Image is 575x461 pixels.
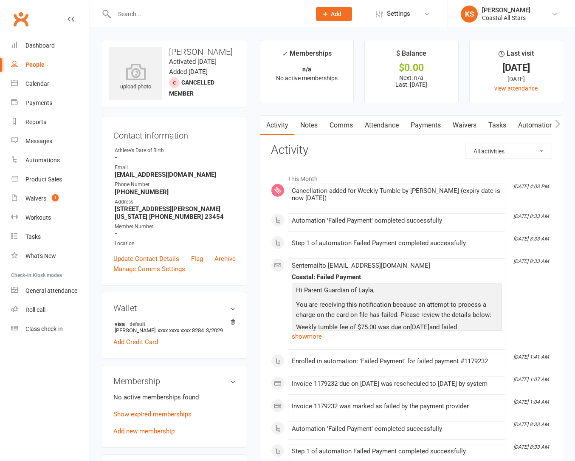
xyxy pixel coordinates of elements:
[25,119,46,125] div: Reports
[109,47,240,57] h3: [PERSON_NAME]
[302,66,311,73] strong: n/a
[11,281,90,300] a: General attendance kiosk mode
[11,36,90,55] a: Dashboard
[513,421,549,427] i: [DATE] 8:33 AM
[25,214,51,221] div: Workouts
[11,113,90,132] a: Reports
[378,323,410,331] span: was due on
[113,127,236,140] h3: Contact information
[292,331,502,342] a: show more
[396,48,426,63] div: $ Balance
[191,254,203,264] a: Flag
[169,68,208,76] time: Added [DATE]
[25,325,63,332] div: Class check-in
[482,116,512,135] a: Tasks
[294,285,499,297] p: Hi Parent Guardian of Layla,
[11,170,90,189] a: Product Sales
[25,99,52,106] div: Payments
[115,188,236,196] strong: [PHONE_NUMBER]
[513,399,549,405] i: [DATE] 1:04 AM
[11,74,90,93] a: Calendar
[113,254,179,264] a: Update Contact Details
[316,7,352,21] button: Add
[271,144,552,157] h3: Activity
[513,213,549,219] i: [DATE] 8:33 AM
[292,274,502,281] div: Coastal: Failed Payment
[359,116,405,135] a: Attendance
[482,6,530,14] div: [PERSON_NAME]
[292,358,502,365] div: Enrolled in automation: 'Failed Payment' for failed payment #1179232
[482,14,530,22] div: Coastal All-Stars
[499,48,534,63] div: Last visit
[25,306,45,313] div: Roll call
[513,376,549,382] i: [DATE] 1:07 AM
[115,198,236,206] div: Address
[25,195,46,202] div: Waivers
[513,184,549,189] i: [DATE] 4:03 PM
[113,319,236,335] li: [PERSON_NAME]
[387,4,410,23] span: Settings
[11,300,90,320] a: Roll call
[513,236,549,242] i: [DATE] 8:33 AM
[260,116,294,135] a: Activity
[331,11,341,17] span: Add
[109,63,162,91] div: upload photo
[206,327,223,334] span: 3/2029
[11,93,90,113] a: Payments
[477,63,555,72] div: [DATE]
[25,176,62,183] div: Product Sales
[115,181,236,189] div: Phone Number
[169,58,217,65] time: Activated [DATE]
[115,171,236,178] strong: [EMAIL_ADDRESS][DOMAIN_NAME]
[372,74,450,88] p: Next: n/a Last: [DATE]
[25,61,45,68] div: People
[11,151,90,170] a: Automations
[113,410,192,418] a: Show expired memberships
[115,320,231,327] strong: visa
[513,258,549,264] i: [DATE] 8:33 AM
[296,301,491,319] span: You are receiving this notification because an attempt to process a charge on the card on file ha...
[113,427,175,435] a: Add new membership
[292,448,502,455] div: Step 1 of automation Failed Payment completed successfully
[52,194,59,201] span: 1
[158,327,204,334] span: xxxx xxxx xxxx 8284
[292,240,502,247] div: Step 1 of automation Failed Payment completed successfully
[282,48,332,64] div: Memberships
[292,217,502,224] div: Automation 'Failed Payment' completed successfully
[276,75,338,82] span: No active memberships
[294,116,324,135] a: Notes
[282,50,287,58] i: ✓
[169,79,214,97] span: Cancelled member
[294,322,499,345] p: Weekly tumble fee of $75.00 [DATE] [DATE] Your card was declined..
[115,240,236,248] div: Location
[271,170,552,184] li: This Month
[25,233,41,240] div: Tasks
[115,164,236,172] div: Email
[127,320,148,327] span: default
[115,147,236,155] div: Athlete's Date of Birth
[113,264,185,274] a: Manage Comms Settings
[25,157,60,164] div: Automations
[11,189,90,208] a: Waivers 1
[292,262,430,269] span: Sent email to [EMAIL_ADDRESS][DOMAIN_NAME]
[115,154,236,161] strong: -
[11,132,90,151] a: Messages
[115,223,236,231] div: Member Number
[25,287,77,294] div: General attendance
[113,337,158,347] a: Add Credit Card
[11,208,90,227] a: Workouts
[113,303,236,313] h3: Wallet
[115,205,236,221] strong: [STREET_ADDRESS][PERSON_NAME][US_STATE] [PHONE_NUMBER] 23454
[292,187,502,202] div: Cancellation added for Weekly Tumble by [PERSON_NAME] (expiry date is now [DATE])
[11,55,90,74] a: People
[494,85,538,92] a: view attendance
[513,444,549,450] i: [DATE] 8:33 AM
[25,42,55,49] div: Dashboard
[512,116,563,135] a: Automations
[25,138,52,144] div: Messages
[292,380,502,387] div: Invoice 1179232 due on [DATE] was rescheduled to [DATE] by system
[214,254,236,264] a: Archive
[115,230,236,238] strong: -
[113,392,236,402] p: No active memberships found
[11,227,90,246] a: Tasks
